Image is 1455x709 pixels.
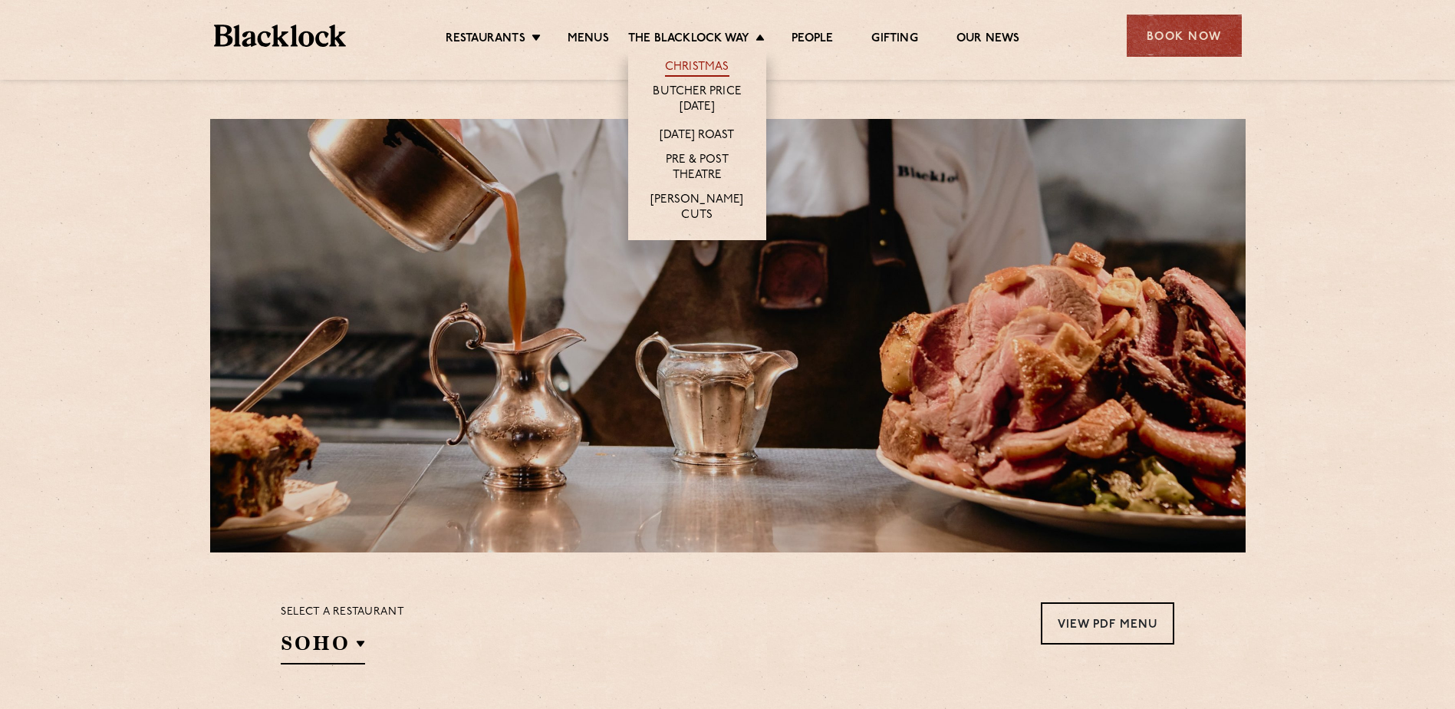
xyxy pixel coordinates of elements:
[281,630,365,664] h2: SOHO
[665,60,729,77] a: Christmas
[644,153,751,185] a: Pre & Post Theatre
[660,128,734,145] a: [DATE] Roast
[628,31,749,48] a: The Blacklock Way
[956,31,1020,48] a: Our News
[281,602,404,622] p: Select a restaurant
[214,25,347,47] img: BL_Textured_Logo-footer-cropped.svg
[1127,15,1242,57] div: Book Now
[1041,602,1174,645] a: View PDF Menu
[644,193,751,225] a: [PERSON_NAME] Cuts
[644,84,751,117] a: Butcher Price [DATE]
[871,31,917,48] a: Gifting
[568,31,609,48] a: Menus
[446,31,525,48] a: Restaurants
[792,31,833,48] a: People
